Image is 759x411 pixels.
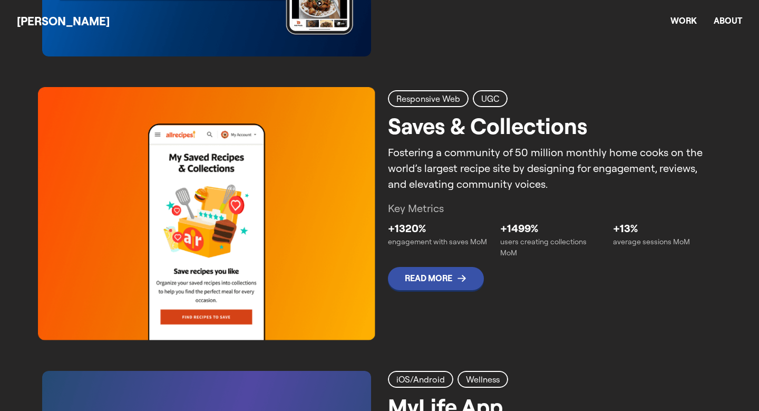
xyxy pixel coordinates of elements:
[388,236,492,247] p: engagement with saves MoM
[466,373,500,386] h2: Wellness
[500,236,604,259] p: users creating collections MoM
[388,145,717,192] p: Fostering a community of 50 million monthly home cooks on the world’s largest recipe site by desi...
[405,273,452,283] p: Read More
[613,221,717,236] p: +13%
[714,15,742,26] a: About
[388,221,492,236] p: +1320%
[17,14,110,28] a: [PERSON_NAME]
[670,15,697,26] a: Work
[500,221,604,236] p: +1499%
[388,200,717,216] p: Key Metrics
[388,267,484,290] span: Read More
[481,92,499,105] h2: UGC
[396,373,445,386] h2: iOS/Android
[42,90,717,337] a: Responsive WebUGCSaves & CollectionsFostering a community of 50 million monthly home cooks on the...
[396,92,460,105] h2: Responsive Web
[388,109,588,142] h2: Saves & Collections
[613,236,717,247] p: average sessions MoM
